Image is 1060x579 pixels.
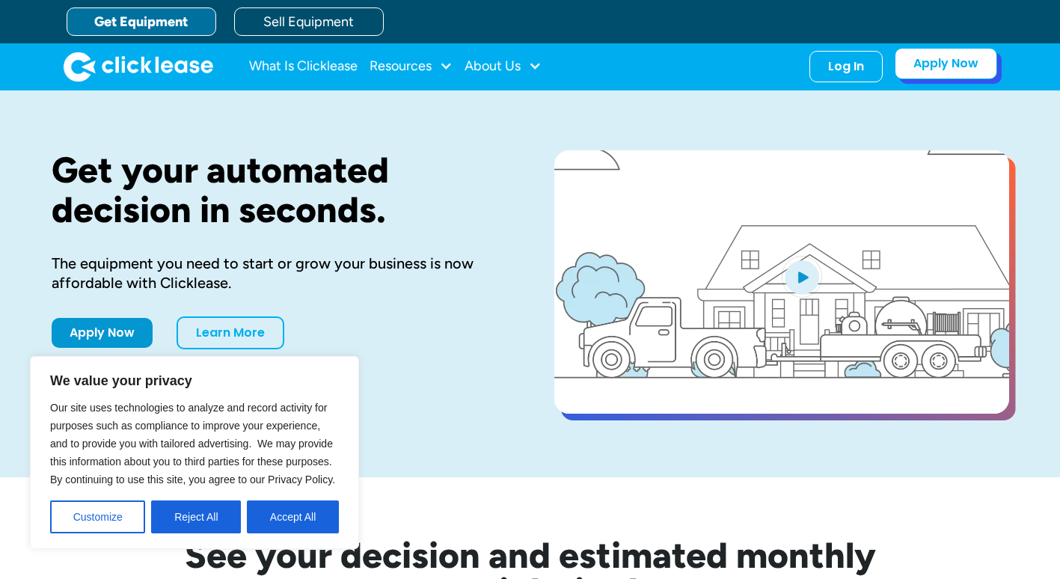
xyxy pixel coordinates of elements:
span: Our site uses technologies to analyze and record activity for purposes such as compliance to impr... [50,402,335,485]
a: Apply Now [52,318,153,348]
div: About Us [465,52,542,82]
p: We value your privacy [50,372,339,390]
div: We value your privacy [30,356,359,549]
a: What Is Clicklease [249,52,358,82]
a: Learn More [177,316,284,349]
div: The equipment you need to start or grow your business is now affordable with Clicklease. [52,254,506,292]
a: Sell Equipment [234,7,384,36]
div: Log In [828,59,864,74]
div: Resources [370,52,453,82]
a: Get Equipment [67,7,216,36]
a: home [64,52,213,82]
button: Reject All [151,500,241,533]
a: open lightbox [554,150,1009,414]
img: Clicklease logo [64,52,213,82]
button: Customize [50,500,145,533]
button: Accept All [247,500,339,533]
a: Apply Now [895,48,997,79]
h1: Get your automated decision in seconds. [52,150,506,230]
img: Blue play button logo on a light blue circular background [782,256,822,298]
